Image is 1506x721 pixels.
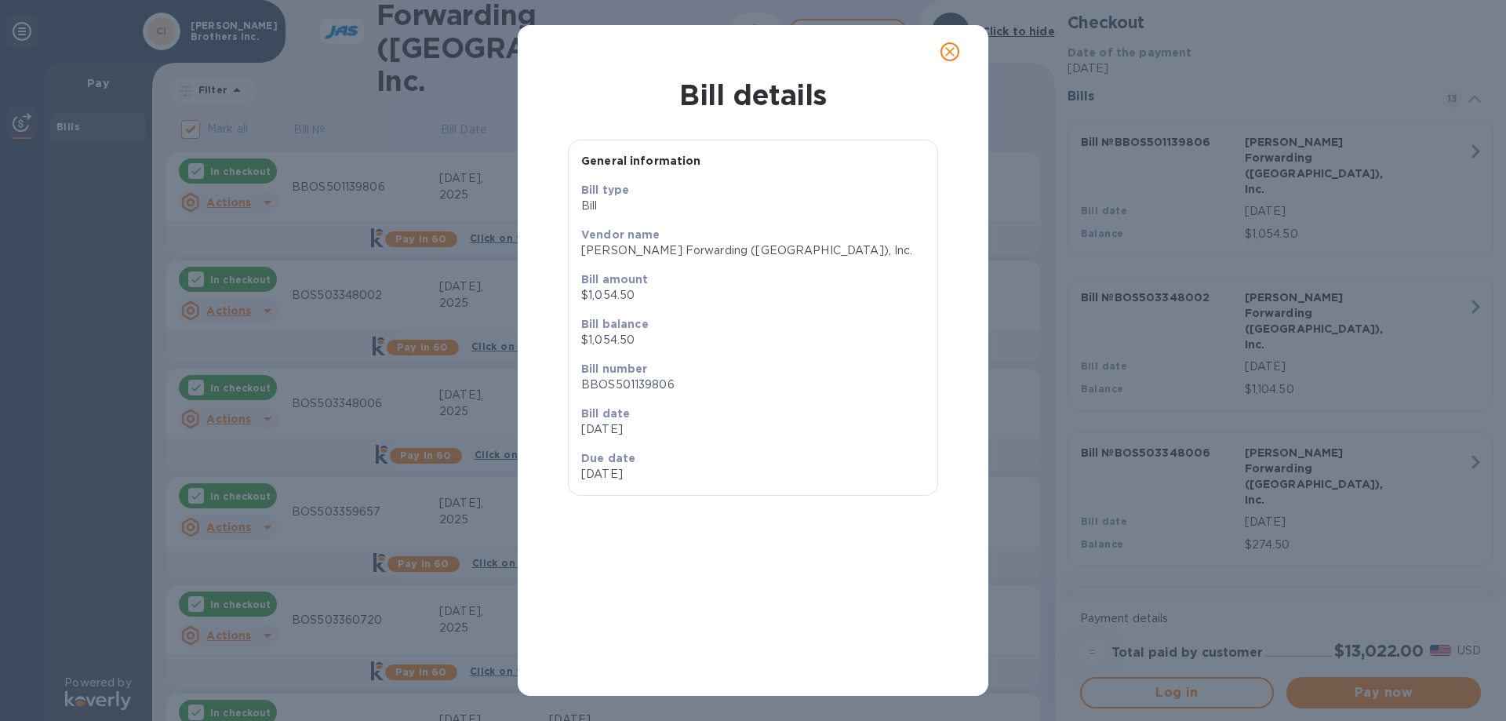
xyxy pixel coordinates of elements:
b: Vendor name [581,228,660,241]
b: Bill amount [581,273,649,286]
b: Bill date [581,407,630,420]
b: Bill balance [581,318,649,330]
p: BBOS501139806 [581,377,925,393]
h1: Bill details [530,78,976,111]
p: Bill [581,198,925,214]
b: Bill number [581,362,648,375]
b: Bill type [581,184,629,196]
p: $1,054.50 [581,332,925,348]
b: General information [581,155,701,167]
p: [DATE] [581,466,747,482]
p: [DATE] [581,421,925,438]
p: $1,054.50 [581,287,925,304]
button: close [931,33,969,71]
p: [PERSON_NAME] Forwarding ([GEOGRAPHIC_DATA]), Inc. [581,242,925,259]
b: Due date [581,452,635,464]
